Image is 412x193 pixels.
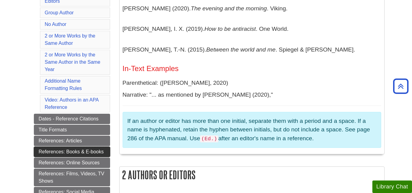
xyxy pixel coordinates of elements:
[123,65,381,73] h4: In-Text Examples
[34,114,110,124] a: Dates - Reference Citations
[34,125,110,135] a: Title Formats
[45,10,74,15] a: Group Author
[34,136,110,146] a: References: Articles
[34,158,110,168] a: References: Online Sources
[45,22,66,27] a: No Author
[123,20,381,38] p: [PERSON_NAME], I. X. (2019). . One World.
[34,169,110,186] a: References: Films, Videos, TV Shows
[123,91,381,99] p: Narrative: "... as mentioned by [PERSON_NAME] (2020),"
[200,135,218,142] code: (Ed.)
[45,33,95,46] a: 2 or More Works by the Same Author
[191,5,267,12] i: The evening and the morning
[45,97,99,110] a: Video: Authors in an APA Reference
[391,82,410,90] a: Back to Top
[372,180,412,193] button: Library Chat
[34,147,110,157] a: References: Books & E-books
[206,46,275,53] i: Between the world and me
[123,41,381,59] p: [PERSON_NAME], T.-N. (2015). . Spiegel & [PERSON_NAME].
[45,52,100,72] a: 2 or More Works by the Same Author in the Same Year
[127,117,376,143] p: If an author or editor has more than one initial, separate them with a period and a space. If a n...
[120,167,384,183] h2: 2 Authors or Editors
[123,79,381,88] p: Parenthetical: ([PERSON_NAME], 2020)
[204,26,256,32] i: How to be antiracist
[45,78,82,91] a: Additional Name Formatting Rules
